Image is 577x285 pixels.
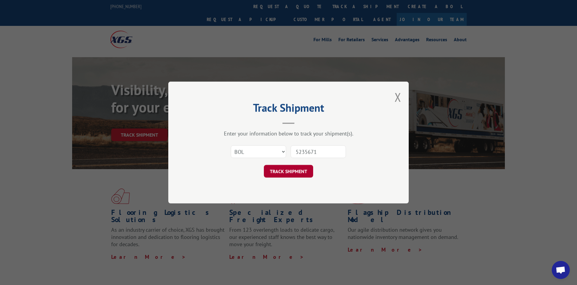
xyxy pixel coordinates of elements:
button: TRACK SHIPMENT [264,165,313,178]
div: Open chat [552,261,570,279]
div: Enter your information below to track your shipment(s). [198,130,379,137]
h2: Track Shipment [198,104,379,115]
button: Close modal [395,89,401,105]
input: Number(s) [291,145,346,158]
